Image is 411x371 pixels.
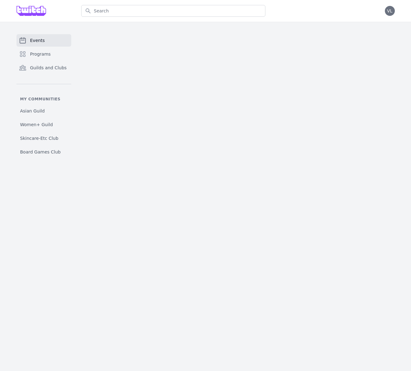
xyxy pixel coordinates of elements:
p: My communities [16,97,71,102]
img: Grove [16,6,46,16]
span: Programs [30,51,51,57]
span: Guilds and Clubs [30,65,67,71]
a: Women+ Guild [16,119,71,130]
span: Board Games Club [20,149,61,155]
span: Women+ Guild [20,121,53,128]
a: Asian Guild [16,105,71,117]
span: Asian Guild [20,108,45,114]
a: Events [16,34,71,47]
span: Events [30,37,45,44]
span: Skincare-Etc Club [20,135,58,141]
input: Search [81,5,265,17]
span: VL [387,9,392,13]
a: Board Games Club [16,146,71,158]
a: Programs [16,48,71,60]
nav: Sidebar [16,34,71,158]
button: VL [385,6,395,16]
a: Guilds and Clubs [16,62,71,74]
a: Skincare-Etc Club [16,133,71,144]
